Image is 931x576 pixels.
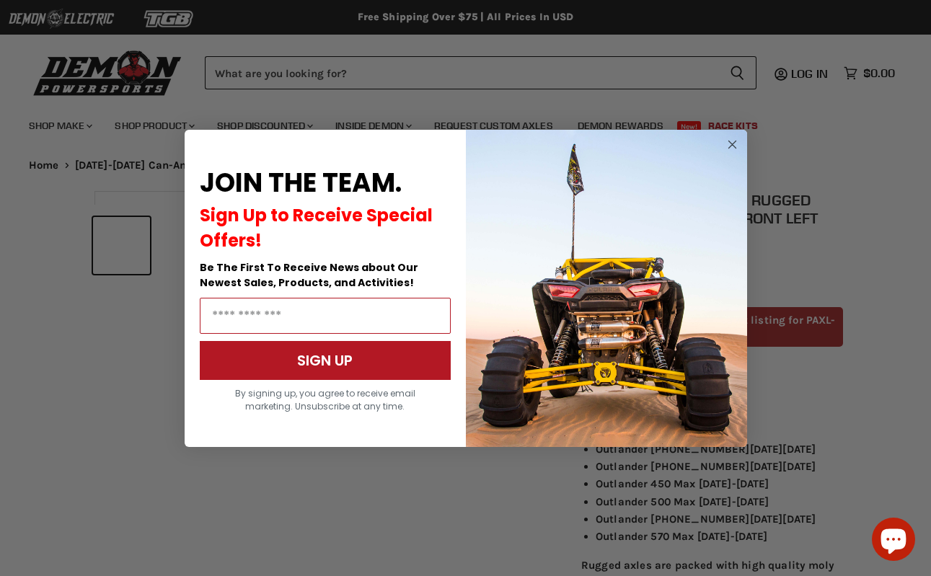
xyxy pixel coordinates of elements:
span: Be The First To Receive News about Our Newest Sales, Products, and Activities! [200,260,418,290]
span: JOIN THE TEAM. [200,164,402,201]
input: Email Address [200,298,451,334]
span: Sign Up to Receive Special Offers! [200,203,433,252]
img: a9095488-b6e7-41ba-879d-588abfab540b.jpeg [466,130,747,447]
button: Close dialog [723,136,741,154]
span: By signing up, you agree to receive email marketing. Unsubscribe at any time. [235,387,415,412]
button: SIGN UP [200,341,451,380]
inbox-online-store-chat: Shopify online store chat [868,518,919,564]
